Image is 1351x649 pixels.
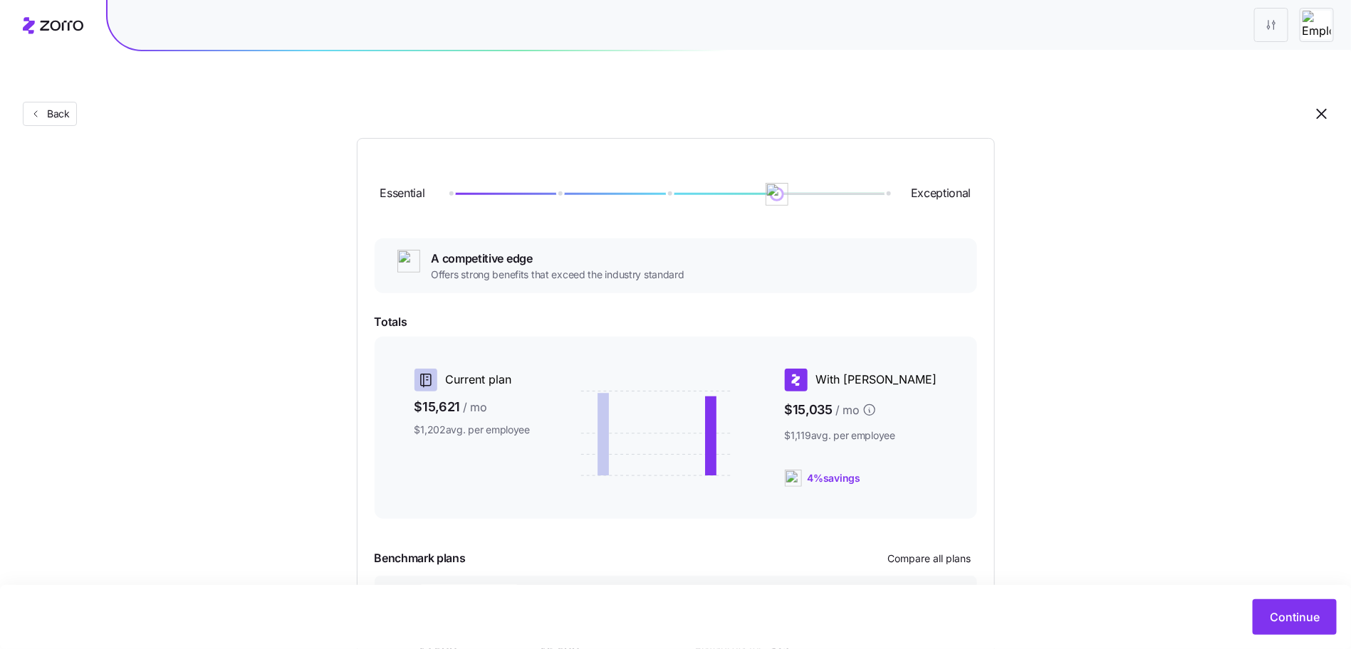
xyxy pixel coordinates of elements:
span: Continue [1270,608,1320,626]
button: WellpointWellpoint Essential Gold 1500 ($0 Virtual PCP + $0 Select Drugs + Incentives)GoldHMO10em... [375,576,977,627]
button: Continue [1253,599,1337,635]
span: $1,202 avg. per employee [414,423,531,437]
span: Compare all plans [888,552,971,566]
span: / mo [835,401,860,419]
span: Back [41,107,70,121]
div: Current plan [414,369,531,391]
span: Exceptional [911,184,971,202]
span: Benchmark plans [375,549,466,567]
span: $15,035 [785,397,937,423]
img: ai-icon.png [397,250,420,273]
span: Essential [380,184,425,202]
img: Wellpoint [420,584,518,618]
button: Back [23,102,77,126]
span: / mo [463,399,487,416]
span: $1,119 avg. per employee [785,428,937,443]
span: A competitive edge [432,250,684,268]
span: Offers strong benefits that exceed the industry standard [432,268,684,282]
span: $15,621 [414,397,531,418]
img: ai-icon.png [766,183,788,206]
span: Totals [375,313,977,331]
div: With [PERSON_NAME] [785,369,937,391]
button: Compare all plans [882,547,977,570]
img: ai-icon.png [785,470,802,487]
span: 4% savings [808,471,861,485]
img: Employer logo [1303,11,1331,39]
